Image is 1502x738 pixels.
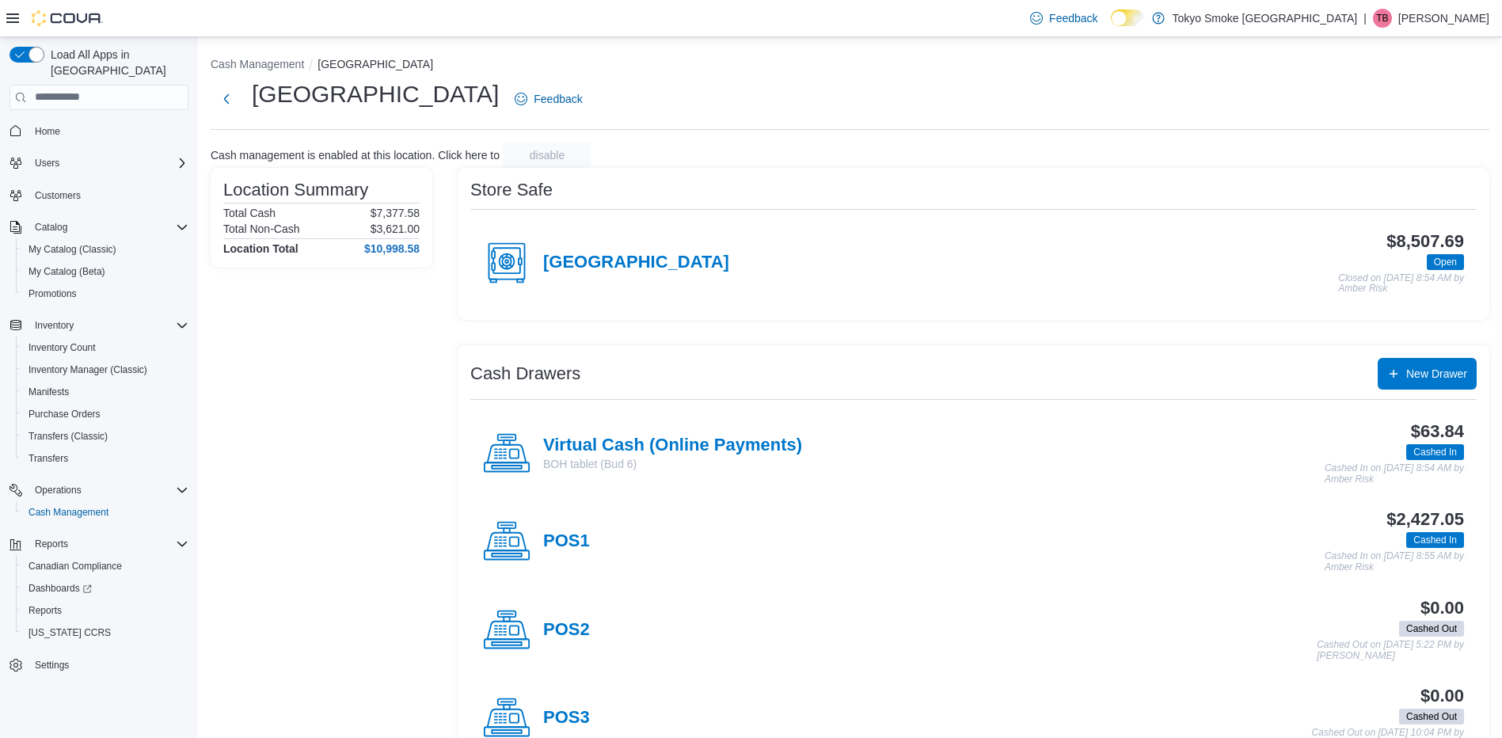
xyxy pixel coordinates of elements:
[470,364,580,383] h3: Cash Drawers
[3,533,195,555] button: Reports
[1363,9,1367,28] p: |
[22,601,68,620] a: Reports
[29,408,101,420] span: Purchase Orders
[29,121,188,141] span: Home
[1325,551,1464,573] p: Cashed In on [DATE] 8:55 AM by Amber Risk
[22,427,188,446] span: Transfers (Classic)
[543,620,590,641] h4: POS2
[35,221,67,234] span: Catalog
[16,403,195,425] button: Purchase Orders
[29,655,188,675] span: Settings
[1325,463,1464,485] p: Cashed In on [DATE] 8:54 AM by Amber Risk
[22,262,112,281] a: My Catalog (Beta)
[16,425,195,447] button: Transfers (Classic)
[3,216,195,238] button: Catalog
[3,479,195,501] button: Operations
[22,503,188,522] span: Cash Management
[1434,255,1457,269] span: Open
[29,341,96,354] span: Inventory Count
[22,338,102,357] a: Inventory Count
[1411,422,1464,441] h3: $63.84
[16,238,195,261] button: My Catalog (Classic)
[16,577,195,599] a: Dashboards
[1406,444,1464,460] span: Cashed In
[318,58,433,70] button: [GEOGRAPHIC_DATA]
[543,708,590,728] h4: POS3
[1406,532,1464,548] span: Cashed In
[29,154,66,173] button: Users
[29,534,188,553] span: Reports
[35,189,81,202] span: Customers
[252,78,499,110] h1: [GEOGRAPHIC_DATA]
[534,91,582,107] span: Feedback
[1317,640,1464,661] p: Cashed Out on [DATE] 5:22 PM by [PERSON_NAME]
[44,47,188,78] span: Load All Apps in [GEOGRAPHIC_DATA]
[35,659,69,671] span: Settings
[22,405,188,424] span: Purchase Orders
[371,207,420,219] p: $7,377.58
[22,262,188,281] span: My Catalog (Beta)
[22,601,188,620] span: Reports
[29,218,188,237] span: Catalog
[22,579,188,598] span: Dashboards
[503,143,591,168] button: disable
[508,83,588,115] a: Feedback
[1427,254,1464,270] span: Open
[10,113,188,718] nav: Complex example
[29,185,188,205] span: Customers
[29,363,147,376] span: Inventory Manager (Classic)
[364,242,420,255] h4: $10,998.58
[22,623,117,642] a: [US_STATE] CCRS
[22,284,188,303] span: Promotions
[1373,9,1392,28] div: Thomas Bruce
[22,449,188,468] span: Transfers
[29,481,188,500] span: Operations
[29,582,92,595] span: Dashboards
[16,261,195,283] button: My Catalog (Beta)
[16,555,195,577] button: Canadian Compliance
[22,579,98,598] a: Dashboards
[22,449,74,468] a: Transfers
[16,381,195,403] button: Manifests
[35,125,60,138] span: Home
[29,506,108,519] span: Cash Management
[1024,2,1104,34] a: Feedback
[1398,9,1489,28] p: [PERSON_NAME]
[22,382,75,401] a: Manifests
[1386,510,1464,529] h3: $2,427.05
[3,653,195,676] button: Settings
[1406,709,1457,724] span: Cashed Out
[29,430,108,443] span: Transfers (Classic)
[22,382,188,401] span: Manifests
[1376,9,1388,28] span: TB
[29,626,111,639] span: [US_STATE] CCRS
[3,120,195,143] button: Home
[22,360,154,379] a: Inventory Manager (Classic)
[22,338,188,357] span: Inventory Count
[1420,599,1464,618] h3: $0.00
[543,456,802,472] p: BOH tablet (Bud 6)
[3,314,195,337] button: Inventory
[223,242,298,255] h4: Location Total
[29,560,122,573] span: Canadian Compliance
[16,359,195,381] button: Inventory Manager (Classic)
[22,240,188,259] span: My Catalog (Classic)
[29,243,116,256] span: My Catalog (Classic)
[29,218,74,237] button: Catalog
[470,181,553,200] h3: Store Safe
[29,154,188,173] span: Users
[29,316,80,335] button: Inventory
[3,184,195,207] button: Customers
[1406,622,1457,636] span: Cashed Out
[29,534,74,553] button: Reports
[223,223,300,235] h6: Total Non-Cash
[1420,687,1464,706] h3: $0.00
[32,10,103,26] img: Cova
[22,284,83,303] a: Promotions
[211,58,304,70] button: Cash Management
[35,484,82,496] span: Operations
[22,240,123,259] a: My Catalog (Classic)
[16,447,195,470] button: Transfers
[543,253,729,273] h4: [GEOGRAPHIC_DATA]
